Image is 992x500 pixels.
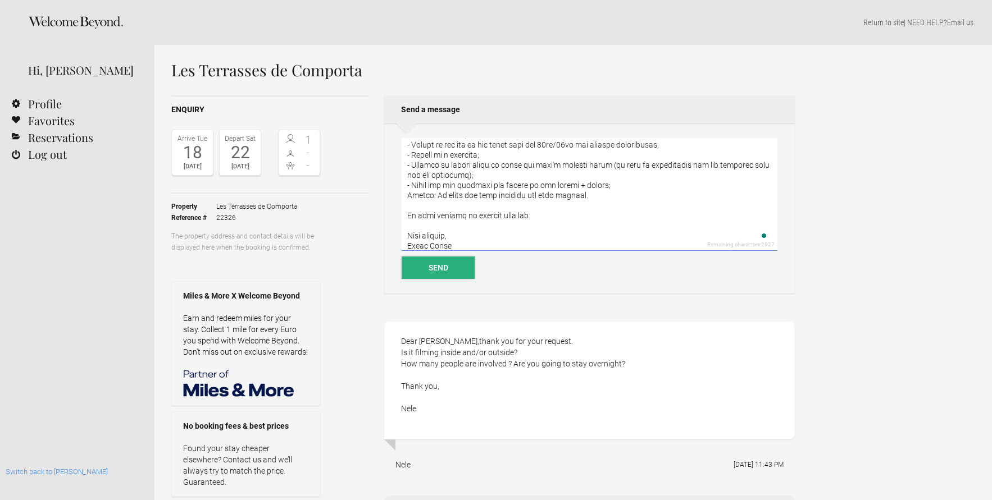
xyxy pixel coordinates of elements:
span: 22326 [216,212,297,223]
a: Earn and redeem miles for your stay. Collect 1 mile for every Euro you spend with Welcome Beyond.... [183,314,308,356]
textarea: To enrich screen reader interactions, please activate Accessibility in Grammarly extension settings [402,138,777,251]
div: [DATE] [222,161,258,172]
span: 1 [299,134,317,145]
p: | NEED HELP? . [171,17,975,28]
div: Arrive Tue [175,133,210,144]
h2: Enquiry [171,104,369,116]
div: 18 [175,144,210,161]
div: Hi, [PERSON_NAME] [28,62,138,79]
a: Switch back to [PERSON_NAME] [6,467,108,476]
p: The property address and contact details will be displayed here when the booking is confirmed. [171,231,320,253]
strong: No booking fees & best prices [183,420,308,432]
img: Miles & More [183,369,295,397]
a: Email us [947,18,973,27]
flynt-date-display: [DATE] 11:43 PM [734,461,784,469]
strong: Property [171,201,216,212]
div: Dear [PERSON_NAME],thank you for your request. Is it filming inside and/or outside? How many peop... [384,322,795,439]
span: Les Terrasses de Comporta [216,201,297,212]
h2: Send a message [384,95,795,123]
a: Return to site [863,18,904,27]
div: Nele [395,459,411,470]
div: 22 [222,144,258,161]
strong: Reference # [171,212,216,223]
span: - [299,147,317,158]
strong: Miles & More X Welcome Beyond [183,290,308,301]
div: [DATE] [175,161,210,172]
div: Depart Sat [222,133,258,144]
p: Found your stay cheaper elsewhere? Contact us and we’ll always try to match the price. Guaranteed. [183,443,308,488]
h1: Les Terrasses de Comporta [171,62,795,79]
span: - [299,160,317,171]
button: Send [402,256,475,279]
